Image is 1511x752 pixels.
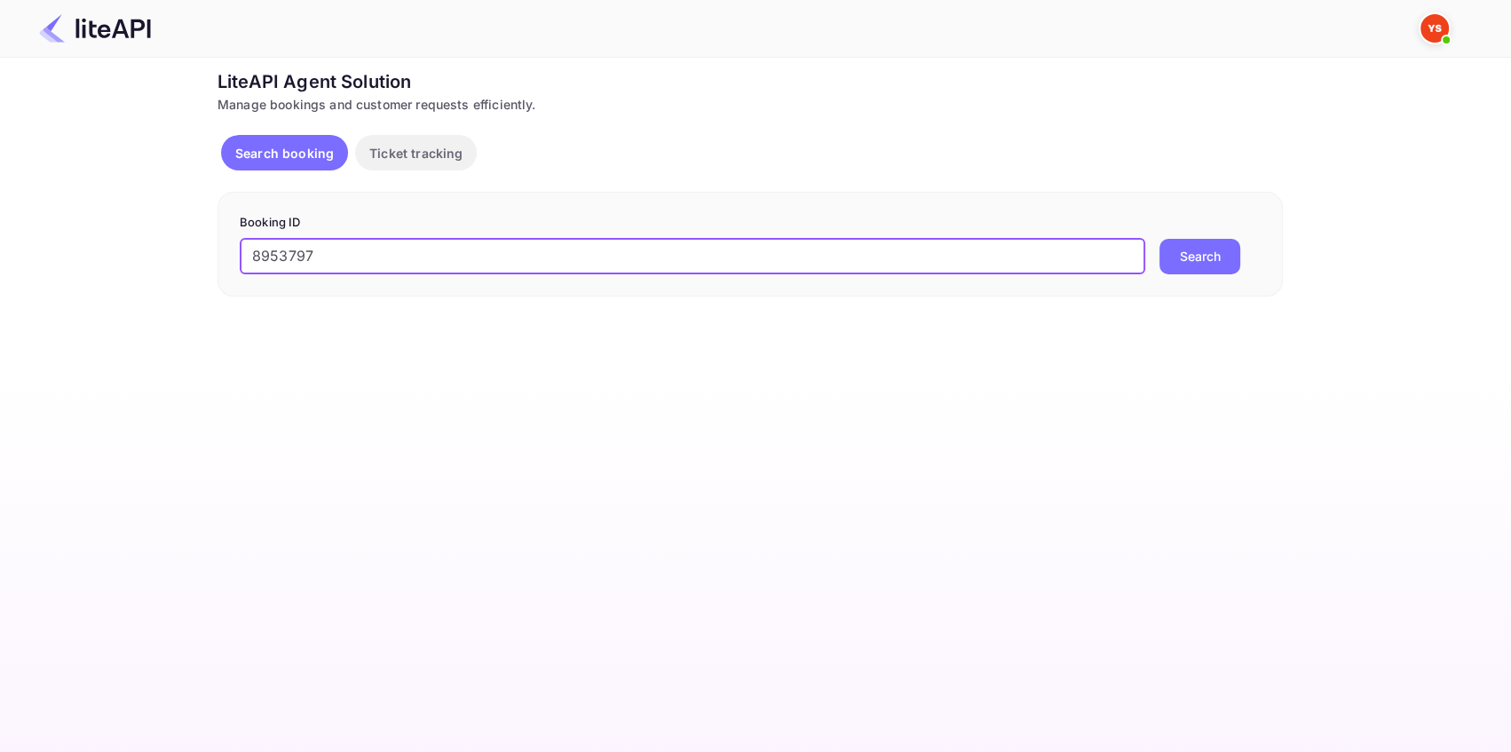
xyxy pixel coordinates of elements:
input: Enter Booking ID (e.g., 63782194) [240,239,1145,274]
img: LiteAPI Logo [39,14,151,43]
div: Manage bookings and customer requests efficiently. [218,95,1283,114]
p: Booking ID [240,214,1261,232]
p: Search booking [235,144,334,162]
img: Yandex Support [1420,14,1449,43]
p: Ticket tracking [369,144,463,162]
div: LiteAPI Agent Solution [218,68,1283,95]
button: Search [1159,239,1240,274]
